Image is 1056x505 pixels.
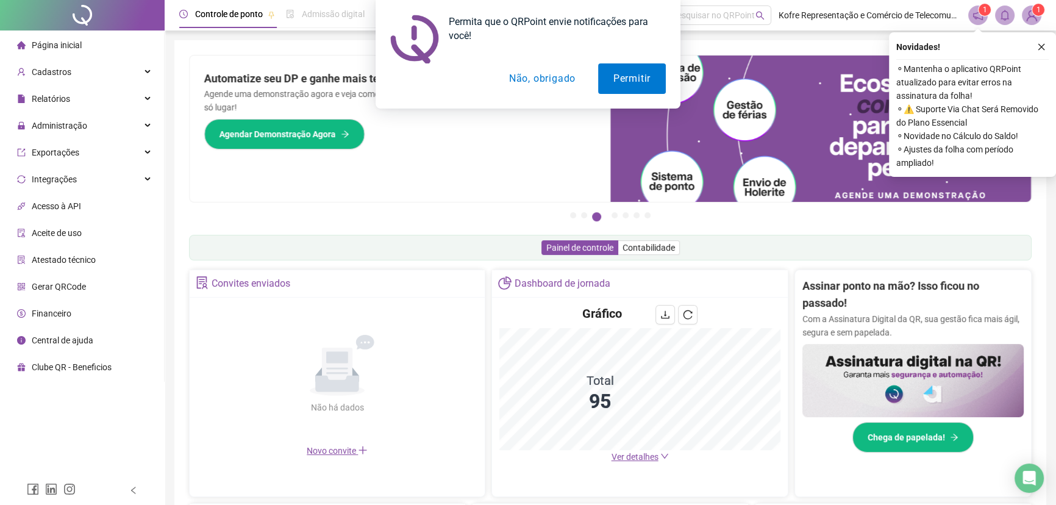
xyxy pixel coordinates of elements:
div: Convites enviados [212,273,290,294]
button: Chega de papelada! [852,422,974,453]
span: Atestado técnico [32,255,96,265]
span: ⚬ ⚠️ Suporte Via Chat Será Removido do Plano Essencial [896,102,1049,129]
button: Agendar Demonstração Agora [204,119,365,149]
span: solution [17,256,26,264]
div: Dashboard de jornada [515,273,610,294]
span: ⚬ Novidade no Cálculo do Saldo! [896,129,1049,143]
button: 5 [623,212,629,218]
div: Não há dados [281,401,393,414]
span: Chega de papelada! [868,431,945,444]
span: Contabilidade [623,243,675,253]
button: Não, obrigado [494,63,591,94]
span: solution [196,276,209,289]
span: api [17,202,26,210]
button: 4 [612,212,618,218]
span: arrow-right [950,433,958,442]
div: Open Intercom Messenger [1015,464,1044,493]
img: banner%2Fd57e337e-a0d3-4837-9615-f134fc33a8e6.png [610,56,1031,202]
button: 1 [570,212,576,218]
button: Permitir [598,63,666,94]
span: pie-chart [498,276,511,289]
span: left [129,486,138,495]
a: Ver detalhes down [612,452,669,462]
div: Permita que o QRPoint envie notificações para você! [439,15,666,43]
p: Com a Assinatura Digital da QR, sua gestão fica mais ágil, segura e sem papelada. [802,312,1024,339]
h2: Assinar ponto na mão? Isso ficou no passado! [802,278,1024,312]
span: dollar [17,309,26,318]
span: linkedin [45,483,57,495]
span: facebook [27,483,39,495]
span: Exportações [32,148,79,157]
span: download [660,310,670,320]
span: Financeiro [32,309,71,318]
span: qrcode [17,282,26,291]
span: export [17,148,26,157]
span: reload [683,310,693,320]
img: banner%2F02c71560-61a6-44d4-94b9-c8ab97240462.png [802,344,1024,417]
span: info-circle [17,336,26,345]
span: Aceite de uso [32,228,82,238]
button: 6 [633,212,640,218]
span: audit [17,229,26,237]
button: 7 [644,212,651,218]
span: ⚬ Ajustes da folha com período ampliado! [896,143,1049,170]
span: Ver detalhes [612,452,658,462]
span: lock [17,121,26,130]
span: Central de ajuda [32,335,93,345]
span: down [660,452,669,460]
span: Acesso à API [32,201,81,211]
span: Clube QR - Beneficios [32,362,112,372]
span: gift [17,363,26,371]
button: 2 [581,212,587,218]
span: Administração [32,121,87,131]
span: Gerar QRCode [32,282,86,292]
span: plus [358,445,368,455]
span: Agendar Demonstração Agora [219,127,336,141]
span: Painel de controle [546,243,613,253]
span: arrow-right [341,130,349,138]
span: instagram [63,483,76,495]
span: Integrações [32,174,77,184]
span: sync [17,175,26,184]
h4: Gráfico [582,305,622,322]
img: notification icon [390,15,439,63]
span: Novo convite [307,446,368,456]
button: 3 [592,212,601,221]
